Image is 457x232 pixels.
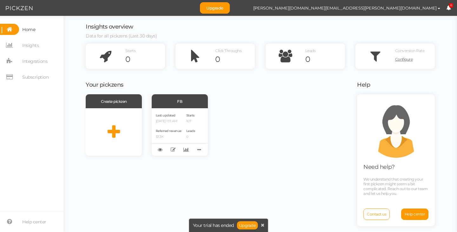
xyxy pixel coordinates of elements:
span: Conversion Rate [395,48,425,53]
a: Help center [401,209,429,220]
span: Data for all pickzens (Last 30 days) [86,33,157,39]
a: Upgrade [237,221,258,229]
span: Help center [22,217,46,227]
p: $3.3K [156,135,182,139]
span: Leads [305,48,316,53]
p: 0 [186,135,195,139]
span: Your trial has ended [193,223,234,228]
p: [DATE] 11:11 AM [156,119,182,123]
span: Your pickzens [86,81,123,88]
a: Upgrade [200,2,230,14]
span: Integrations [22,56,47,66]
span: Help [357,81,370,88]
span: We understand that creating your first pickzen might seem a bit complicated. Reach out to our tea... [363,177,427,196]
img: Pickzen logo [6,4,33,12]
span: Home [22,24,35,35]
div: 0 [215,55,255,64]
div: 0 [305,55,345,64]
span: Subscription [22,72,49,82]
div: 0 [125,55,165,64]
span: Insights [22,40,39,50]
span: Create pickzen [101,99,127,104]
span: Need help? [363,163,394,170]
img: support.png [368,101,425,158]
span: Configure [395,57,413,62]
span: Starts [125,48,136,53]
div: FB [152,94,208,108]
span: [PERSON_NAME][DOMAIN_NAME][EMAIL_ADDRESS][PERSON_NAME][DOMAIN_NAME] [253,5,437,10]
span: Leads [186,129,195,133]
span: Last updated [156,113,176,117]
span: Click Throughs [215,48,242,53]
span: Help center [405,212,425,216]
span: Starts [186,113,195,117]
span: Insights overview [86,23,133,30]
span: 6 [449,3,454,8]
span: Contact us [367,212,386,216]
p: 107 [186,119,195,123]
a: Configure [395,55,435,64]
button: [PERSON_NAME][DOMAIN_NAME][EMAIL_ADDRESS][PERSON_NAME][DOMAIN_NAME] [247,3,446,13]
div: Last updated [DATE] 11:11 AM Referred revenue $3.3K Starts 107 Leads 0 [152,108,208,156]
span: Referred revenue [156,129,182,133]
img: a00b26fb8f279c8d0327e809b69b202b [236,3,247,14]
